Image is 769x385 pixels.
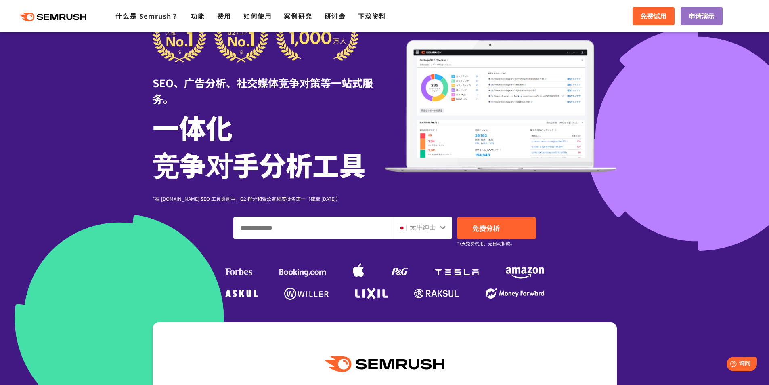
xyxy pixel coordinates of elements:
[153,195,341,202] font: *在 [DOMAIN_NAME] SEO 工具类别中，G2 得分和受欢迎程度排名第一（截至 [DATE]）
[633,7,675,25] a: 免费试用
[325,356,444,372] img: Semrush
[217,11,231,21] a: 费用
[697,353,760,376] iframe: 帮助小部件启动器
[325,11,346,21] a: 研讨会
[457,240,515,246] font: *7天免费试用。无自动扣款。
[153,107,233,146] font: 一体化
[115,11,178,21] a: 什么是 Semrush？
[681,7,723,25] a: 申请演示
[234,217,390,239] input: 输入域名、关键字或 URL
[153,145,366,183] font: 竞争对手分析工具
[284,11,312,21] a: 案例研究
[410,222,436,232] font: 太平绅士
[641,11,666,21] font: 免费试用
[191,11,205,21] a: 功能
[472,223,500,233] font: 免费分析
[153,75,373,106] font: SEO、广告分析、社交媒体竞争对策等一站式服务。
[243,11,272,21] a: 如何使用
[358,11,386,21] a: 下载资料
[457,217,536,239] a: 免费分析
[689,11,715,21] font: 申请演示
